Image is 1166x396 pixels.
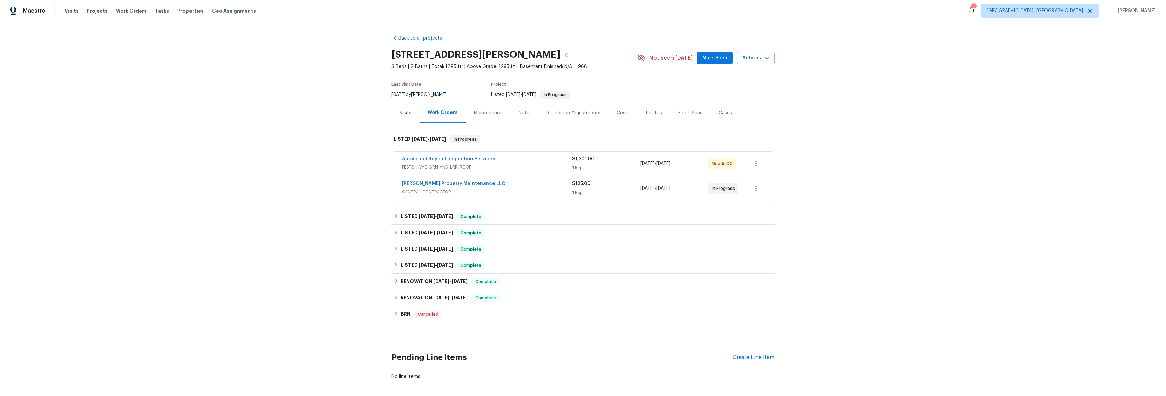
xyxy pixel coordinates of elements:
span: Properties [177,7,204,14]
span: Visits [65,7,79,14]
span: Not seen [DATE] [649,55,693,61]
button: Actions [737,52,775,64]
span: [DATE] [419,214,435,219]
div: Visits [400,110,411,116]
h6: LISTED [401,245,453,253]
span: Needs QC [712,160,736,167]
span: - [411,137,446,141]
div: Floor Plans [678,110,702,116]
div: Create Line Item [733,354,775,361]
div: by [PERSON_NAME] [391,91,455,99]
div: Photos [646,110,662,116]
span: Complete [458,213,484,220]
span: [DATE] [506,92,520,97]
span: In Progress [451,136,479,143]
span: In Progress [712,185,738,192]
span: In Progress [541,93,569,97]
span: GENERAL_CONTRACTOR [402,189,572,195]
div: RENOVATION [DATE]-[DATE]Complete [391,274,775,290]
div: Condition Adjustments [548,110,600,116]
span: - [433,295,468,300]
span: [DATE] [640,186,655,191]
h6: BRN [401,310,410,318]
span: [PERSON_NAME] [1115,7,1156,14]
div: Notes [519,110,532,116]
span: [DATE] [451,279,468,284]
span: Projects [87,7,108,14]
span: [DATE] [522,92,536,97]
span: $125.00 [572,181,591,186]
h6: LISTED [401,261,453,270]
div: LISTED [DATE]-[DATE]Complete [391,257,775,274]
span: [DATE] [640,161,655,166]
span: [DATE] [419,230,435,235]
div: LISTED [DATE]-[DATE]Complete [391,225,775,241]
span: Complete [458,230,484,236]
h6: LISTED [394,135,446,143]
span: - [506,92,536,97]
span: Work Orders [116,7,147,14]
span: [DATE] [433,279,449,284]
span: $1,301.00 [572,157,595,161]
div: Work Orders [428,109,458,116]
span: [DATE] [430,137,446,141]
button: Mark Seen [697,52,733,64]
span: Complete [458,246,484,253]
div: Cases [719,110,732,116]
span: Complete [458,262,484,269]
a: Back to all projects [391,35,457,42]
span: Listed [491,92,570,97]
h6: RENOVATION [401,278,468,286]
a: [PERSON_NAME] Property Maintenance LLC [402,181,505,186]
div: RENOVATION [DATE]-[DATE]Complete [391,290,775,306]
div: No line items. [391,373,775,380]
a: Above and Beyond Inspection Services [402,157,495,161]
div: LISTED [DATE]-[DATE]Complete [391,241,775,257]
h6: LISTED [401,213,453,221]
span: [DATE] [419,246,435,251]
span: [DATE] [437,214,453,219]
span: [DATE] [419,263,435,268]
span: [DATE] [656,161,670,166]
span: Project [491,82,506,86]
span: Tasks [155,8,169,13]
span: - [419,230,453,235]
span: - [419,263,453,268]
span: [DATE] [411,137,428,141]
span: [DATE] [433,295,449,300]
span: Geo Assignments [212,7,256,14]
span: Maestro [23,7,45,14]
span: [DATE] [437,230,453,235]
span: - [433,279,468,284]
h6: LISTED [401,229,453,237]
span: [DATE] [391,92,406,97]
span: [GEOGRAPHIC_DATA], [GEOGRAPHIC_DATA] [987,7,1083,14]
span: Complete [473,278,499,285]
span: 3 Beds | 2 Baths | Total: 1295 ft² | Above Grade: 1295 ft² | Basement Finished: N/A | 1988 [391,63,637,70]
span: Actions [742,54,769,62]
span: - [640,160,670,167]
span: [DATE] [437,246,453,251]
div: LISTED [DATE]-[DATE]Complete [391,209,775,225]
button: Copy Address [560,48,572,61]
span: [DATE] [437,263,453,268]
div: LISTED [DATE]-[DATE]In Progress [391,128,775,150]
h2: [STREET_ADDRESS][PERSON_NAME] [391,51,560,58]
span: - [640,185,670,192]
span: Last Visit Date [391,82,421,86]
div: Maintenance [474,110,502,116]
span: Cancelled [415,311,441,318]
div: Costs [617,110,630,116]
div: 1 Repair [572,189,640,196]
div: 3 [971,4,976,11]
h6: RENOVATION [401,294,468,302]
span: [DATE] [656,186,670,191]
h2: Pending Line Items [391,342,733,373]
span: Mark Seen [702,54,727,62]
div: BRN Cancelled [391,306,775,322]
span: - [419,246,453,251]
span: Complete [473,295,499,301]
div: 1 Repair [572,164,640,171]
span: PESTS, HVAC, BRN_AND_LRR, ROOF [402,164,572,171]
span: [DATE] [451,295,468,300]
